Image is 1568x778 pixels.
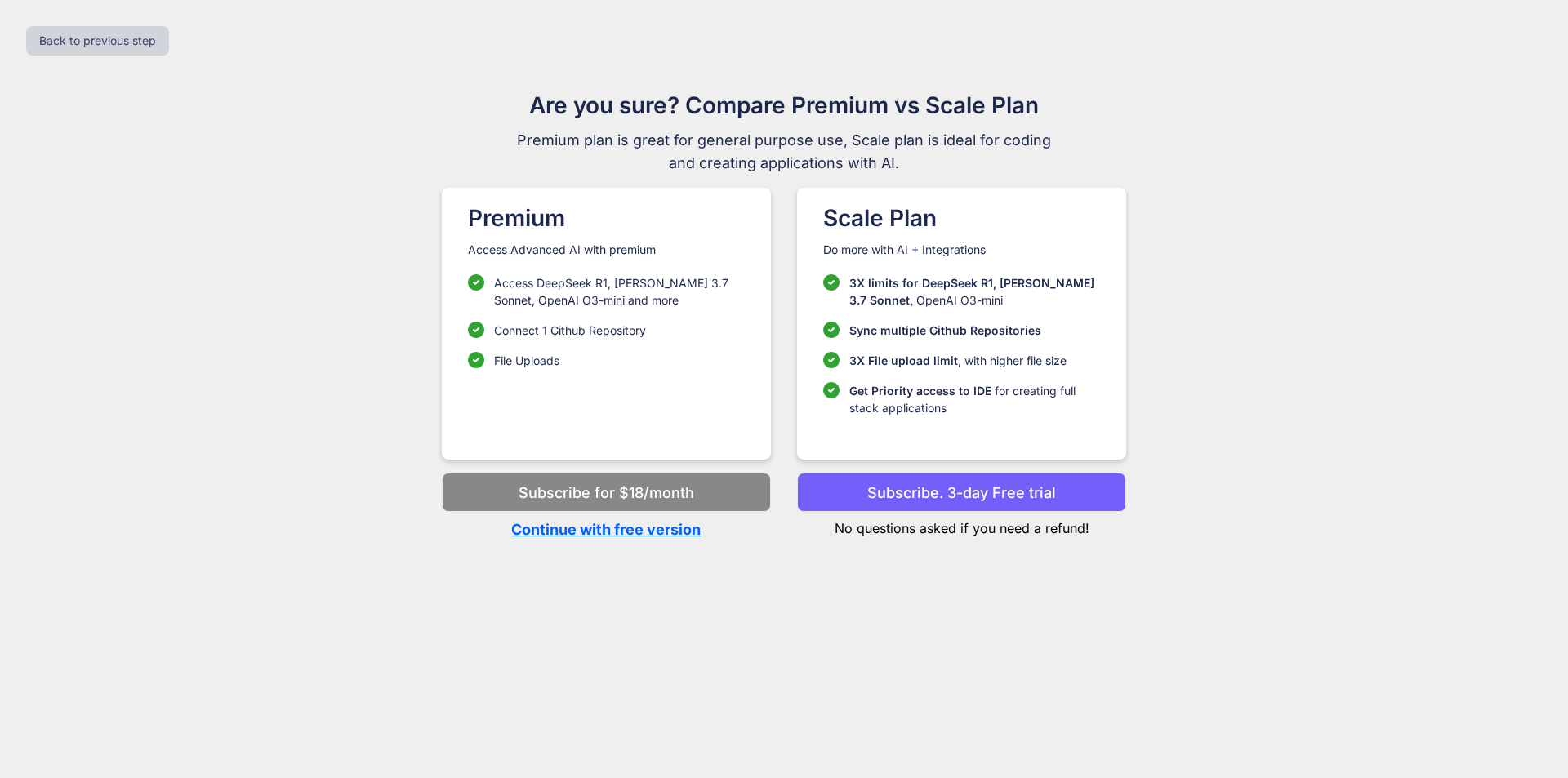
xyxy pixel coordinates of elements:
img: checklist [823,322,840,338]
p: File Uploads [494,352,559,369]
p: Do more with AI + Integrations [823,242,1100,258]
button: Subscribe for $18/month [442,473,771,512]
img: checklist [823,352,840,368]
img: checklist [823,274,840,291]
span: 3X limits for DeepSeek R1, [PERSON_NAME] 3.7 Sonnet, [849,276,1094,307]
span: Get Priority access to IDE [849,384,991,398]
button: Back to previous step [26,26,169,56]
p: Subscribe for $18/month [519,482,694,504]
span: 3X File upload limit [849,353,958,367]
h1: Premium [468,201,745,235]
p: No questions asked if you need a refund! [797,512,1126,538]
p: Sync multiple Github Repositories [849,322,1041,339]
p: OpenAI O3-mini [849,274,1100,309]
span: Premium plan is great for general purpose use, Scale plan is ideal for coding and creating applic... [510,129,1058,175]
p: Continue with free version [442,518,771,540]
p: , with higher file size [849,352,1067,369]
p: Access Advanced AI with premium [468,242,745,258]
img: checklist [468,322,484,338]
h1: Scale Plan [823,201,1100,235]
p: Access DeepSeek R1, [PERSON_NAME] 3.7 Sonnet, OpenAI O3-mini and more [494,274,745,309]
button: Subscribe. 3-day Free trial [797,473,1126,512]
img: checklist [468,274,484,291]
p: for creating full stack applications [849,382,1100,416]
p: Subscribe. 3-day Free trial [867,482,1056,504]
p: Connect 1 Github Repository [494,322,646,339]
img: checklist [468,352,484,368]
img: checklist [823,382,840,398]
h1: Are you sure? Compare Premium vs Scale Plan [510,88,1058,122]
